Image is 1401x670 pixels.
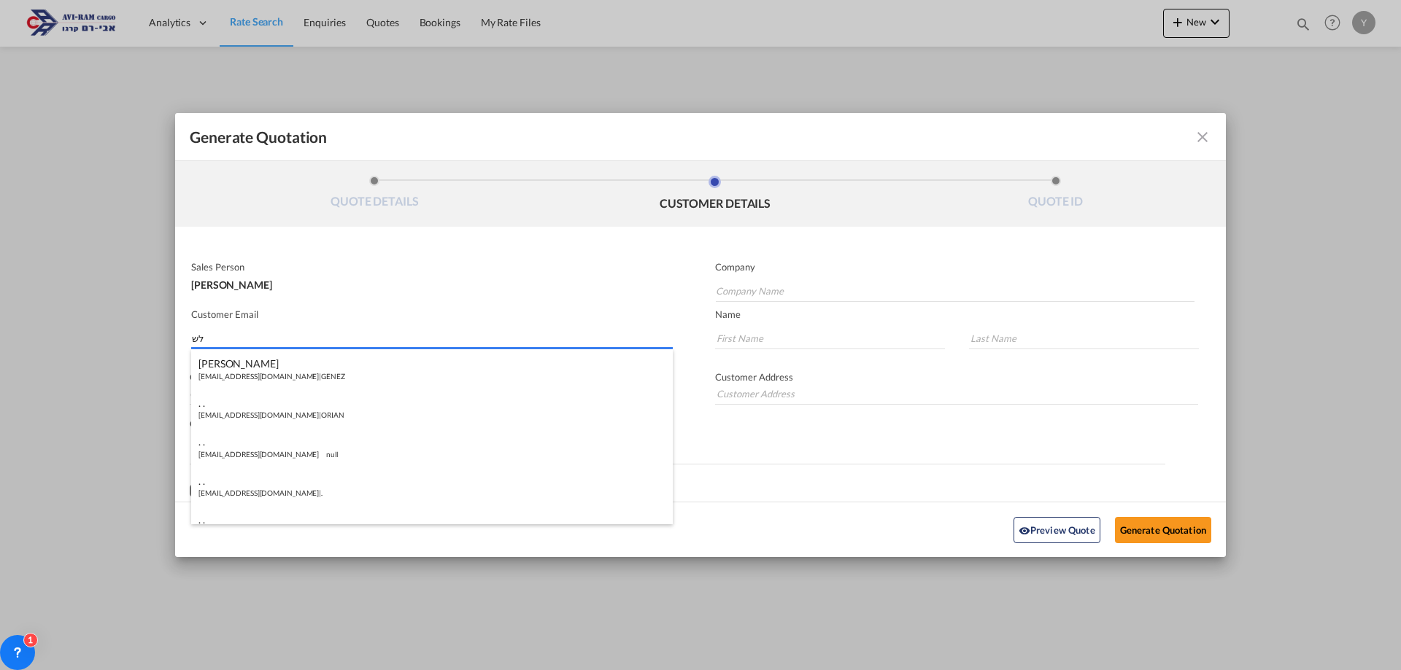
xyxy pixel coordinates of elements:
[545,176,886,215] li: CUSTOMER DETAILS
[190,371,670,383] p: Contact
[191,308,673,320] p: Customer Email
[190,383,670,405] input: Contact Number
[715,308,1226,320] p: Name
[969,327,1199,349] input: Last Name
[885,176,1226,215] li: QUOTE ID
[190,483,363,498] md-checkbox: Checkbox No Ink
[1194,128,1211,146] md-icon: icon-close fg-AAA8AD cursor m-0
[190,435,1165,464] md-chips-wrap: Chips container. Enter the text area, then type text, and press enter to add a chip.
[1115,517,1211,543] button: Generate Quotation
[192,327,673,349] input: Search by Customer Name/Email Id/Company
[191,273,670,290] div: [PERSON_NAME]
[190,418,1165,429] p: CC Emails
[191,261,670,273] p: Sales Person
[715,327,945,349] input: First Name
[1014,517,1100,543] button: icon-eyePreview Quote
[1019,525,1030,537] md-icon: icon-eye
[715,261,1194,273] p: Company
[175,113,1226,557] md-dialog: Generate QuotationQUOTE ...
[715,383,1198,405] input: Customer Address
[715,371,793,383] span: Customer Address
[190,128,327,147] span: Generate Quotation
[204,176,545,215] li: QUOTE DETAILS
[716,280,1194,302] input: Company Name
